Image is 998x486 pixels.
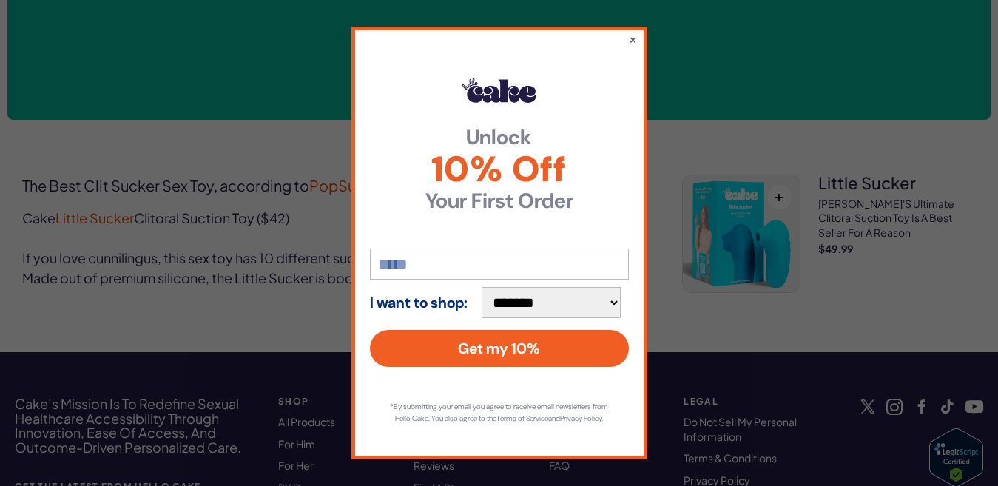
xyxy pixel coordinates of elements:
[560,414,601,423] a: Privacy Policy
[496,414,548,423] a: Terms of Service
[385,401,614,425] p: *By submitting your email you agree to receive email newsletters from Hello Cake. You also agree ...
[370,294,468,311] strong: I want to shop:
[629,32,637,47] button: ×
[370,127,629,148] strong: Unlock
[370,330,629,367] button: Get my 10%
[462,78,536,102] img: Hello Cake
[370,152,629,187] span: 10% Off
[370,191,629,212] strong: Your First Order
